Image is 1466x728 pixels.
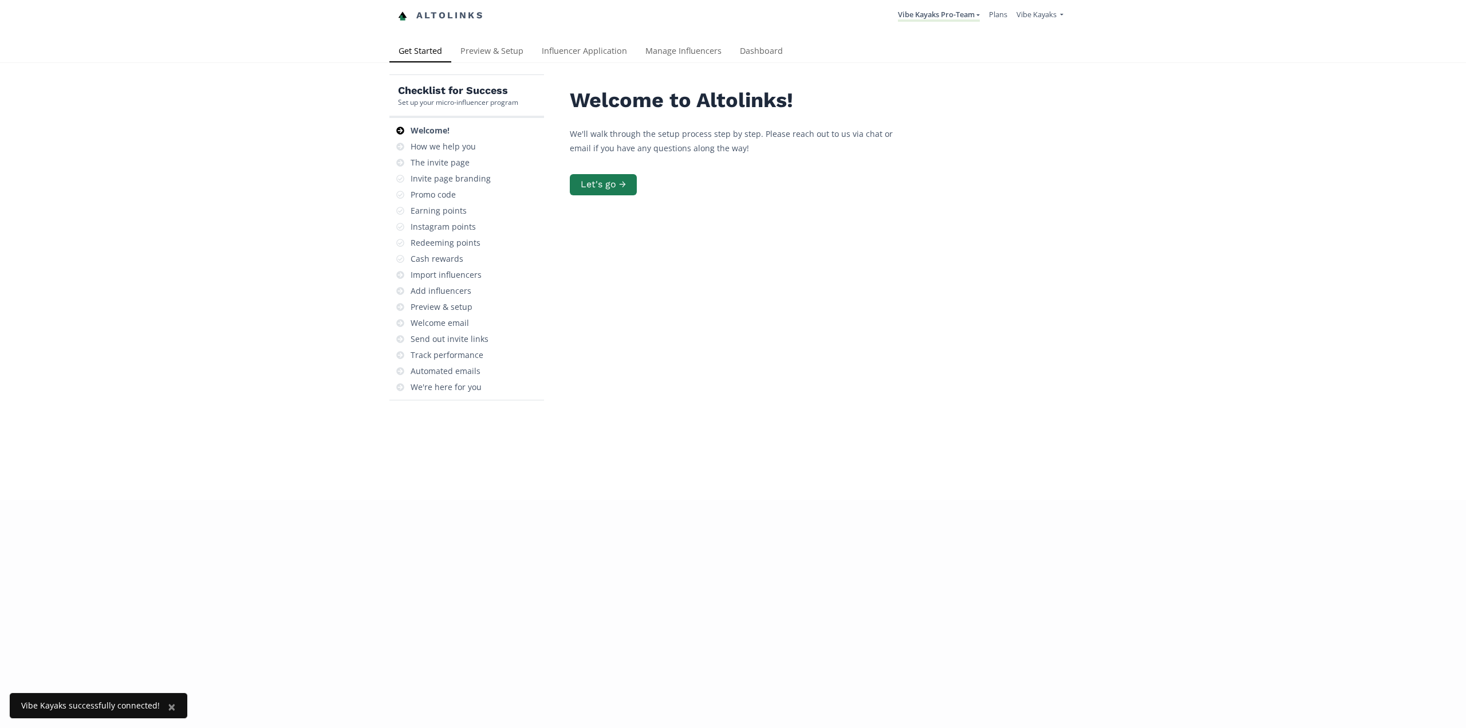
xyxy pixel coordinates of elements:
a: Plans [989,9,1007,19]
div: Preview & setup [411,301,472,313]
div: The invite page [411,157,470,168]
div: Set up your micro-influencer program [398,97,518,107]
a: Vibe Kayaks [1016,9,1063,22]
a: Dashboard [731,41,792,64]
div: Import influencers [411,269,482,281]
div: Promo code [411,189,456,200]
button: Close [156,693,187,721]
h5: Checklist for Success [398,84,518,97]
div: Automated emails [411,365,480,377]
div: Track performance [411,349,483,361]
div: Add influencers [411,285,471,297]
button: Let's go → [570,174,637,195]
a: Influencer Application [533,41,636,64]
div: Invite page branding [411,173,491,184]
div: We're here for you [411,381,482,393]
div: Vibe Kayaks successfully connected! [21,700,160,711]
span: × [168,697,176,716]
span: Vibe Kayaks [1016,9,1057,19]
img: favicon-32x32.png [398,11,407,21]
div: Earning points [411,205,467,217]
a: Preview & Setup [451,41,533,64]
div: Send out invite links [411,333,488,345]
div: Welcome! [411,125,450,136]
h2: Welcome to Altolinks! [570,89,913,112]
div: How we help you [411,141,476,152]
a: Vibe Kayaks Pro-Team [898,9,980,22]
div: Cash rewards [411,253,463,265]
a: Get Started [389,41,451,64]
a: Altolinks [398,6,484,25]
div: Redeeming points [411,237,480,249]
div: Welcome email [411,317,469,329]
p: We'll walk through the setup process step by step. Please reach out to us via chat or email if yo... [570,127,913,155]
a: Manage Influencers [636,41,731,64]
div: Instagram points [411,221,476,233]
